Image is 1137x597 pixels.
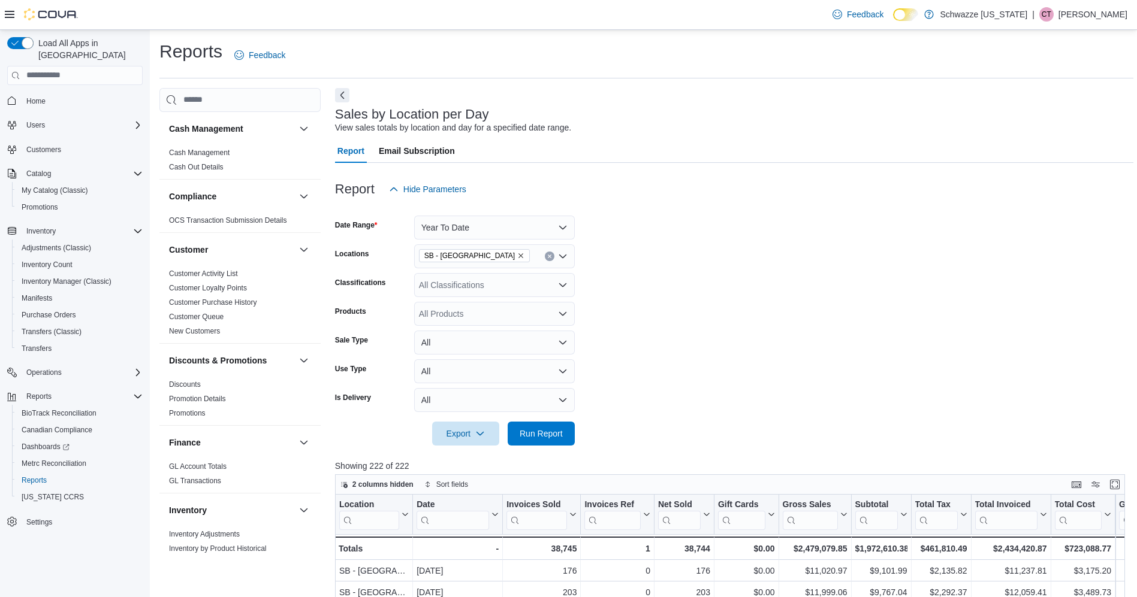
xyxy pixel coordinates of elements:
[1054,499,1101,529] div: Total Cost
[17,274,143,289] span: Inventory Manager (Classic)
[169,380,201,389] a: Discounts
[335,307,366,316] label: Products
[517,252,524,259] button: Remove SB - Brighton from selection in this group
[169,354,267,366] h3: Discounts & Promotions
[12,422,147,438] button: Canadian Compliance
[159,266,321,343] div: Customer
[12,340,147,357] button: Transfers
[855,541,907,556] div: $1,972,610.38
[17,325,143,339] span: Transfers (Classic)
[915,499,957,529] div: Total Tax
[17,423,143,437] span: Canadian Compliance
[26,392,52,401] span: Reports
[17,291,143,305] span: Manifests
[975,499,1037,529] div: Total Invoiced
[17,308,81,322] a: Purchase Orders
[855,499,897,529] div: Subtotal
[658,499,710,529] button: Net Sold
[17,456,91,471] a: Metrc Reconciliation
[22,93,143,108] span: Home
[584,499,650,529] button: Invoices Ref
[17,473,143,487] span: Reports
[417,541,499,556] div: -
[22,515,57,529] a: Settings
[2,223,147,240] button: Inventory
[915,499,957,510] div: Total Tax
[169,437,201,448] h3: Finance
[169,558,244,568] span: Inventory Count Details
[335,107,489,122] h3: Sales by Location per Day
[855,499,897,510] div: Subtotal
[169,190,216,202] h3: Compliance
[169,504,294,516] button: Inventory
[17,200,63,214] a: Promotions
[2,364,147,381] button: Operations
[17,473,52,487] a: Reports
[335,393,371,402] label: Is Delivery
[169,409,206,417] a: Promotions
[658,541,710,556] div: 38,744
[1054,541,1111,556] div: $723,088.77
[159,213,321,232] div: Compliance
[1054,499,1101,510] div: Total Cost
[915,541,967,556] div: $461,810.49
[17,241,143,255] span: Adjustments (Classic)
[352,480,414,489] span: 2 columns hidden
[414,216,575,240] button: Year To Date
[506,499,567,529] div: Invoices Sold
[335,335,368,345] label: Sale Type
[22,166,143,181] span: Catalog
[506,563,577,578] div: 176
[12,405,147,422] button: BioTrack Reconciliation
[17,341,56,356] a: Transfers
[24,8,78,20] img: Cova
[12,290,147,307] button: Manifests
[169,284,247,292] a: Customer Loyalty Points
[169,216,287,225] span: OCS Transaction Submission Details
[1069,477,1084,492] button: Keyboard shortcuts
[22,143,66,157] a: Customers
[782,541,847,556] div: $2,479,079.85
[169,269,238,278] a: Customer Activity List
[506,541,577,556] div: 38,745
[12,323,147,340] button: Transfers (Classic)
[169,544,267,553] a: Inventory by Product Historical
[169,312,224,322] span: Customer Queue
[17,257,143,272] span: Inventory Count
[17,341,143,356] span: Transfers
[2,92,147,110] button: Home
[1039,7,1054,22] div: Clinton Temple
[417,499,499,529] button: Date
[915,563,967,578] div: $2,135.82
[1088,477,1103,492] button: Display options
[847,8,883,20] span: Feedback
[893,8,918,21] input: Dark Mode
[17,423,97,437] a: Canadian Compliance
[22,293,52,303] span: Manifests
[22,514,143,529] span: Settings
[1058,7,1127,22] p: [PERSON_NAME]
[22,202,58,212] span: Promotions
[782,563,847,578] div: $11,020.97
[22,327,82,337] span: Transfers (Classic)
[22,277,111,286] span: Inventory Manager (Classic)
[22,224,143,238] span: Inventory
[17,490,143,504] span: Washington CCRS
[12,182,147,199] button: My Catalog (Classic)
[169,163,224,171] a: Cash Out Details
[230,43,290,67] a: Feedback
[159,40,222,63] h1: Reports
[169,269,238,278] span: Customer Activity List
[297,503,311,517] button: Inventory
[335,182,375,196] h3: Report
[17,406,101,420] a: BioTrack Reconciliation
[169,244,294,256] button: Customer
[508,422,575,446] button: Run Report
[22,260,73,269] span: Inventory Count
[22,243,91,253] span: Adjustments (Classic)
[297,122,311,136] button: Cash Management
[17,241,96,255] a: Adjustments (Classic)
[26,169,51,178] span: Catalog
[169,327,220,335] a: New Customers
